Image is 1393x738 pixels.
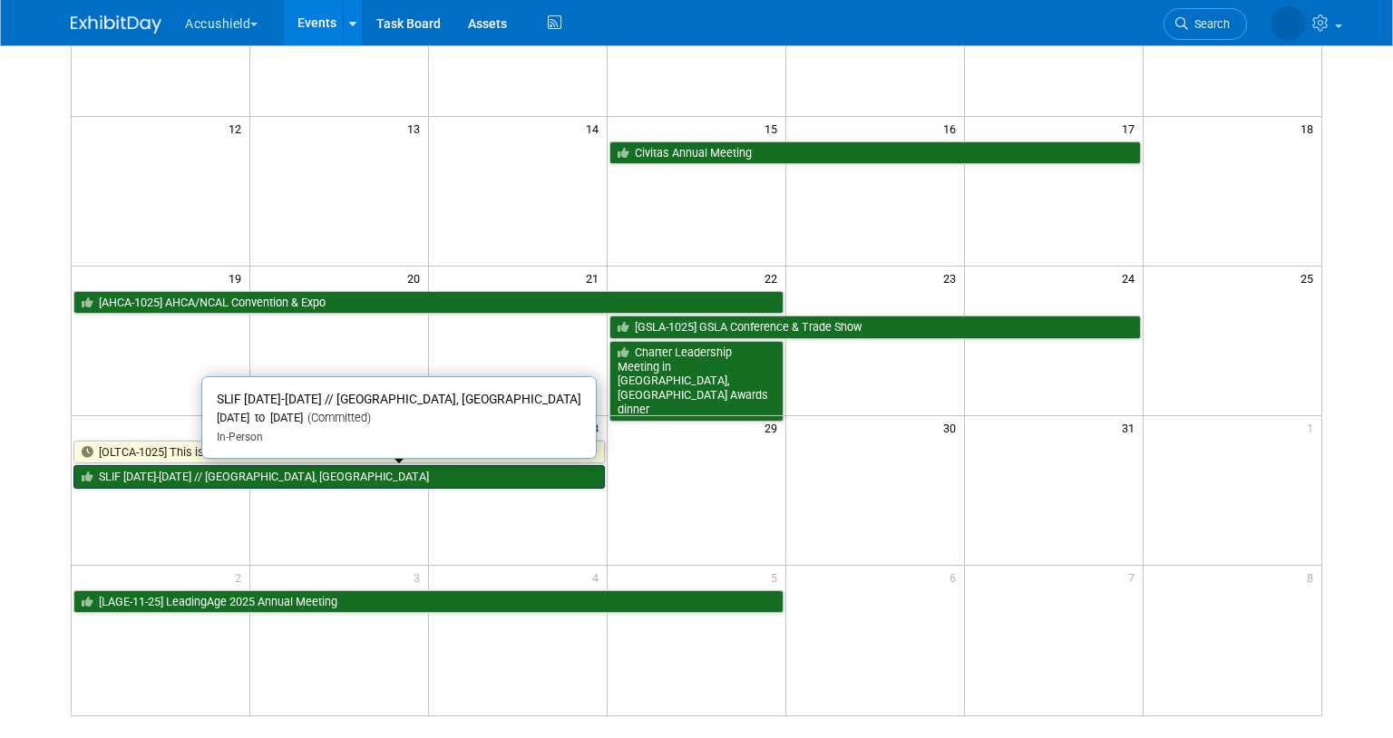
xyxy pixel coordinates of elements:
[405,267,428,289] span: 20
[609,141,1141,165] a: Civitas Annual Meeting
[941,416,964,439] span: 30
[609,341,784,422] a: Charter Leadership Meeting in [GEOGRAPHIC_DATA], [GEOGRAPHIC_DATA] Awards dinner
[1299,117,1321,140] span: 18
[590,566,607,588] span: 4
[233,566,249,588] span: 2
[948,566,964,588] span: 6
[763,416,785,439] span: 29
[763,117,785,140] span: 15
[71,15,161,34] img: ExhibitDay
[217,392,581,406] span: SLIF [DATE]-[DATE] // [GEOGRAPHIC_DATA], [GEOGRAPHIC_DATA]
[227,267,249,289] span: 19
[1305,416,1321,439] span: 1
[584,117,607,140] span: 14
[217,411,581,426] div: [DATE] to [DATE]
[1120,117,1143,140] span: 17
[609,316,1141,339] a: [GSLA-1025] GSLA Conference & Trade Show
[412,566,428,588] span: 3
[941,267,964,289] span: 23
[1305,566,1321,588] span: 8
[941,117,964,140] span: 16
[769,566,785,588] span: 5
[217,431,263,443] span: In-Person
[763,267,785,289] span: 22
[227,117,249,140] span: 12
[1299,267,1321,289] span: 25
[1188,17,1230,31] span: Search
[1120,416,1143,439] span: 31
[1271,6,1305,41] img: John Leavitt
[405,117,428,140] span: 13
[73,465,605,489] a: SLIF [DATE]-[DATE] // [GEOGRAPHIC_DATA], [GEOGRAPHIC_DATA]
[73,291,784,315] a: [AHCA-1025] AHCA/NCAL Convention & Expo
[1164,8,1247,40] a: Search
[73,441,605,464] a: [OLTCA-1025] This is Long Term Care
[73,590,784,614] a: [LAGE-11-25] LeadingAge 2025 Annual Meeting
[1120,267,1143,289] span: 24
[1126,566,1143,588] span: 7
[303,411,371,424] span: (Committed)
[584,267,607,289] span: 21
